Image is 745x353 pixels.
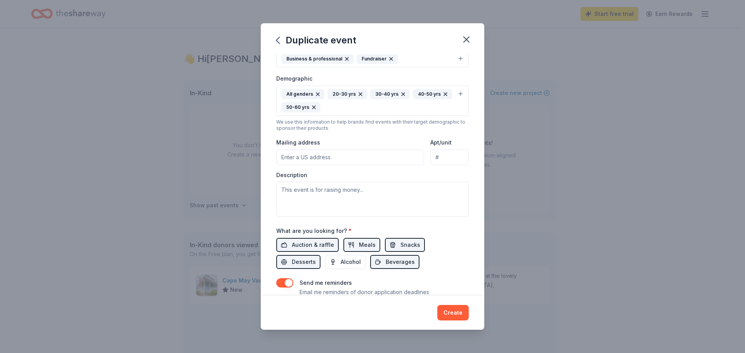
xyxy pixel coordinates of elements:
[276,86,469,116] button: All genders20-30 yrs30-40 yrs40-50 yrs50-60 yrs
[276,171,307,179] label: Description
[276,227,352,235] label: What are you looking for?
[386,257,415,267] span: Beverages
[359,240,376,250] span: Meals
[276,34,356,46] div: Duplicate event
[276,238,339,252] button: Auction & raffle
[281,54,353,64] div: Business & professional
[437,305,469,320] button: Create
[370,255,419,269] button: Beverages
[292,257,316,267] span: Desserts
[276,255,321,269] button: Desserts
[276,150,424,165] input: Enter a US address
[385,238,425,252] button: Snacks
[276,139,320,146] label: Mailing address
[276,75,312,83] label: Demographic
[276,50,469,67] button: Business & professionalFundraiser
[341,257,361,267] span: Alcohol
[300,279,352,286] label: Send me reminders
[292,240,334,250] span: Auction & raffle
[413,89,452,99] div: 40-50 yrs
[400,240,420,250] span: Snacks
[281,102,321,112] div: 50-60 yrs
[276,119,469,131] div: We use this information to help brands find events with their target demographic to sponsor their...
[430,150,469,165] input: #
[430,139,452,146] label: Apt/unit
[370,89,410,99] div: 30-40 yrs
[281,89,324,99] div: All genders
[357,54,398,64] div: Fundraiser
[300,288,429,297] p: Email me reminders of donor application deadlines
[327,89,367,99] div: 20-30 yrs
[343,238,380,252] button: Meals
[325,255,366,269] button: Alcohol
